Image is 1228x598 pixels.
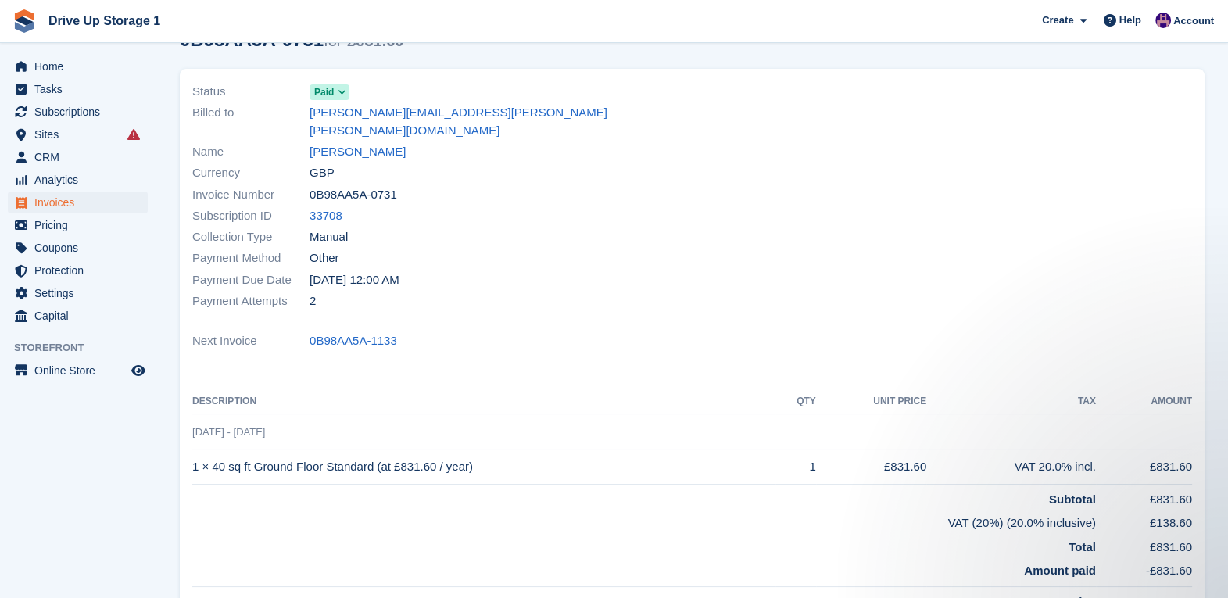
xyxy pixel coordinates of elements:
a: menu [8,237,148,259]
td: 1 [775,449,815,485]
span: Status [192,83,310,101]
span: Protection [34,260,128,281]
a: menu [8,78,148,100]
span: Coupons [34,237,128,259]
a: menu [8,305,148,327]
span: Billed to [192,104,310,139]
a: menu [8,260,148,281]
td: £831.60 [1096,449,1192,485]
a: menu [8,214,148,236]
a: menu [8,192,148,213]
th: Amount [1096,389,1192,414]
a: [PERSON_NAME] [310,143,406,161]
span: Subscriptions [34,101,128,123]
a: menu [8,169,148,191]
strong: Total [1069,540,1096,553]
span: Payment Attempts [192,292,310,310]
span: for [324,32,342,49]
a: menu [8,101,148,123]
a: [PERSON_NAME][EMAIL_ADDRESS][PERSON_NAME][PERSON_NAME][DOMAIN_NAME] [310,104,683,139]
td: £831.60 [1096,532,1192,557]
span: Name [192,143,310,161]
span: 2 [310,292,316,310]
span: Account [1173,13,1214,29]
span: Analytics [34,169,128,191]
span: Capital [34,305,128,327]
span: Help [1119,13,1141,28]
td: £138.60 [1096,508,1192,532]
td: 1 × 40 sq ft Ground Floor Standard (at £831.60 / year) [192,449,775,485]
span: Create [1042,13,1073,28]
span: [DATE] - [DATE] [192,426,265,438]
span: Sites [34,124,128,145]
span: Pricing [34,214,128,236]
span: Manual [310,228,348,246]
a: menu [8,124,148,145]
span: Collection Type [192,228,310,246]
span: Online Store [34,360,128,381]
i: Smart entry sync failures have occurred [127,128,140,141]
td: -£831.60 [1096,556,1192,586]
a: menu [8,146,148,168]
span: Invoice Number [192,186,310,204]
time: 2024-09-02 23:00:00 UTC [310,271,399,289]
div: VAT 20.0% incl. [926,458,1096,476]
th: QTY [775,389,815,414]
a: Paid [310,83,349,101]
span: Settings [34,282,128,304]
a: menu [8,360,148,381]
strong: Amount paid [1024,564,1096,577]
td: £831.60 [816,449,926,485]
a: 0B98AA5A-1133 [310,332,397,350]
span: 0B98AA5A-0731 [310,186,397,204]
span: Paid [314,85,334,99]
a: Drive Up Storage 1 [42,8,166,34]
strong: Subtotal [1049,492,1096,506]
td: £831.60 [1096,484,1192,508]
a: menu [8,56,148,77]
span: Currency [192,164,310,182]
th: Unit Price [816,389,926,414]
span: Storefront [14,340,156,356]
th: Description [192,389,775,414]
span: Home [34,56,128,77]
img: Camille [1155,13,1171,28]
span: Payment Due Date [192,271,310,289]
a: menu [8,282,148,304]
span: Other [310,249,339,267]
th: Tax [926,389,1096,414]
a: 33708 [310,207,342,225]
span: Subscription ID [192,207,310,225]
span: Next Invoice [192,332,310,350]
span: Tasks [34,78,128,100]
span: Invoices [34,192,128,213]
td: VAT (20%) (20.0% inclusive) [192,508,1096,532]
span: CRM [34,146,128,168]
img: stora-icon-8386f47178a22dfd0bd8f6a31ec36ba5ce8667c1dd55bd0f319d3a0aa187defe.svg [13,9,36,33]
span: GBP [310,164,335,182]
span: £831.60 [347,32,403,49]
a: Preview store [129,361,148,380]
span: Payment Method [192,249,310,267]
